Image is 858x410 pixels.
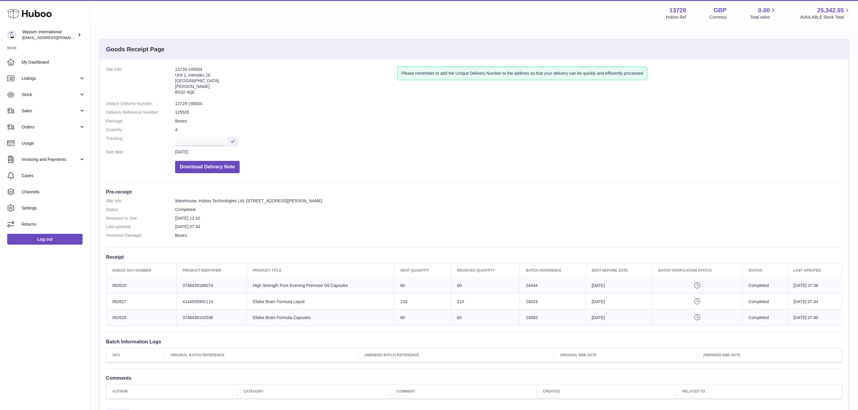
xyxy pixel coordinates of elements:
[106,45,165,53] h3: Goods Receipt Page
[451,310,520,326] td: 60
[175,233,842,238] dd: Boxes
[164,348,358,362] th: Original Batch Reference
[520,310,586,326] td: 24583
[22,59,85,65] span: My Dashboard
[106,384,238,399] th: Author
[106,233,175,238] dt: Received Package:
[358,348,554,362] th: Amended Batch Reference
[22,124,79,130] span: Orders
[175,127,842,133] dd: 4
[787,310,842,326] td: [DATE] 07:40
[697,348,842,362] th: Amended BBE Date
[106,207,175,213] dt: Status:
[394,278,451,294] td: 60
[397,67,647,80] div: Please remember to add the Unique Delivery Number to the address so that your delivery can be qui...
[750,14,777,20] span: Total sales
[247,310,394,326] td: Efalex Brain Formula Capsules
[106,198,175,204] dt: Site Info:
[742,264,787,278] th: Status
[237,384,390,399] th: Category
[742,310,787,326] td: Completed
[247,294,394,309] td: Efalex Brain Formula Liquid
[175,161,240,173] button: Download Delivery Note
[106,149,175,155] dt: Due date:
[7,30,16,39] img: internalAdmin-13729@internal.huboo.com
[390,384,537,399] th: Comment
[176,278,247,294] td: 3746439168074
[800,6,851,20] a: 25,342.55 AVAILABLE Stock Total
[537,384,676,399] th: Created
[22,35,88,40] span: [EMAIL_ADDRESS][DOMAIN_NAME]
[106,294,177,309] td: 992627
[394,310,451,326] td: 60
[7,234,83,245] a: Log out
[22,173,85,179] span: Cases
[106,118,175,124] dt: Package:
[586,294,652,309] td: [DATE]
[451,278,520,294] td: 60
[247,278,394,294] td: High Strength Pure Evening Primrose Oil Capsules
[652,264,742,278] th: Batch Verification Status
[106,127,175,133] dt: Quantity:
[175,216,842,221] dd: [DATE] 12:10
[714,6,726,14] strong: GBP
[22,205,85,211] span: Settings
[22,140,85,146] span: Usage
[22,157,79,162] span: Invoicing and Payments
[247,264,394,278] th: Product title
[106,254,842,260] h3: Receipt
[175,110,842,115] dd: 125505
[106,67,175,98] dt: Site Info:
[451,264,520,278] th: Received Quantity
[520,264,586,278] th: Batch Reference
[394,264,451,278] th: Sent Quantity
[676,384,842,399] th: Related to
[106,216,175,221] dt: Received to Site:
[451,294,520,309] td: 210
[106,224,175,230] dt: Last updated:
[750,6,777,20] a: 0.00 Total sales
[787,264,842,278] th: Last updated
[586,278,652,294] td: [DATE]
[742,294,787,309] td: Completed
[106,110,175,115] dt: Delivery Reference Number:
[22,222,85,227] span: Returns
[22,76,79,81] span: Listings
[586,310,652,326] td: [DATE]
[106,101,175,107] dt: Unique Delivery Number:
[22,29,76,41] div: Wassen International
[554,348,697,362] th: Original BBE Date
[106,264,177,278] th: Huboo SKU Number
[106,338,842,345] h3: Batch Information Logs
[175,67,397,98] address: 13729-199304 Unit 2, Interplex 16 [GEOGRAPHIC_DATA] [PERSON_NAME] BS32 4QE
[394,294,451,309] td: 210
[22,108,79,114] span: Sales
[758,6,770,14] span: 0.00
[710,14,727,20] div: Currency
[175,224,842,230] dd: [DATE] 07:44
[176,294,247,309] td: 4144939991114
[800,14,851,20] span: AVAILABLE Stock Total
[742,278,787,294] td: Completed
[106,278,177,294] td: 992632
[106,136,175,146] dt: Tracking:
[666,14,686,20] div: Huboo Ref
[175,149,842,155] dd: [DATE]
[175,118,842,124] dd: Boxes
[787,278,842,294] td: [DATE] 07:36
[520,278,586,294] td: 24444
[520,294,586,309] td: 24024
[22,189,85,195] span: Channels
[176,264,247,278] th: Product Identifier
[175,198,842,204] dd: Warehouse, Huboo Technologies Ltd, [STREET_ADDRESS][PERSON_NAME]
[106,375,842,381] h3: Comments
[175,101,842,107] dd: 13729-199304
[106,348,165,362] th: SKU
[787,294,842,309] td: [DATE] 07:44
[175,207,842,213] dd: Completed
[586,264,652,278] th: Best Before Date
[106,310,177,326] td: 992625
[22,92,79,98] span: Stock
[817,6,844,14] span: 25,342.55
[106,188,842,195] h3: Pre-receipt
